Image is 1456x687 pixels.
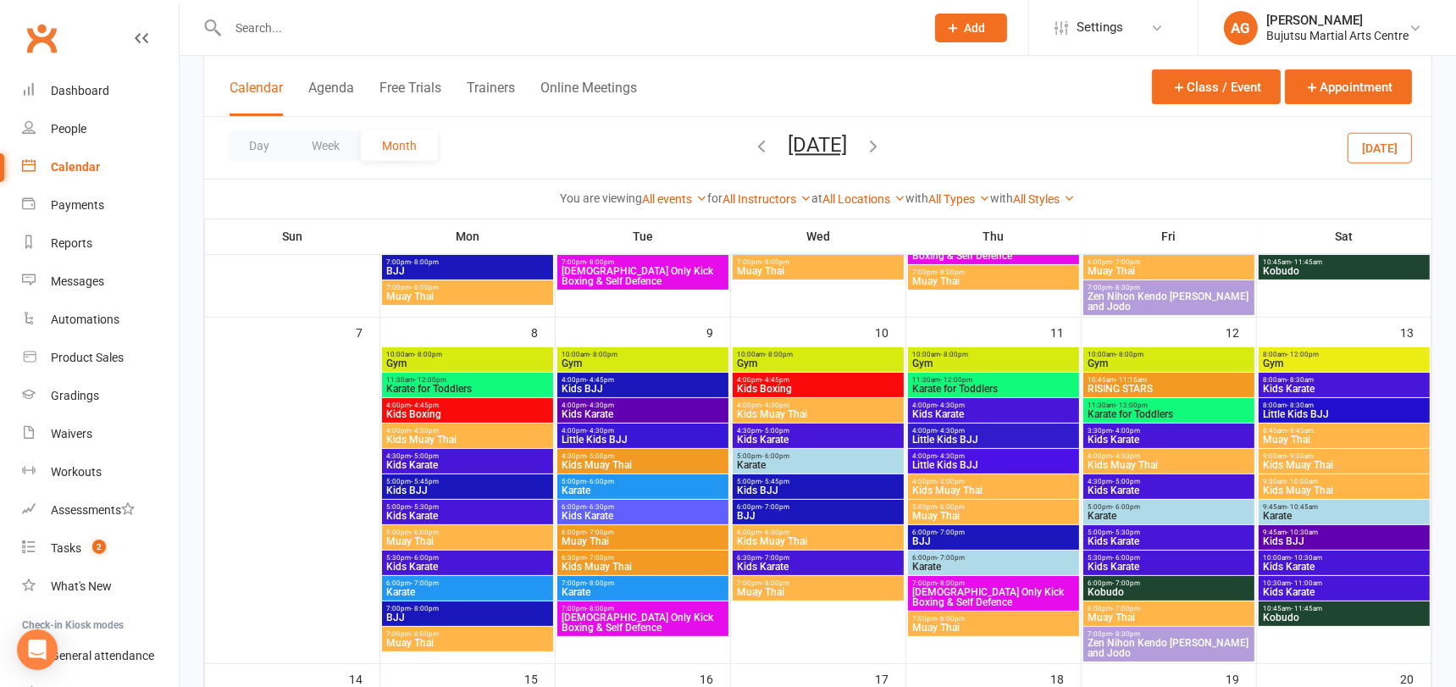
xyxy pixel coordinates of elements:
button: Week [291,130,361,161]
div: Payments [51,198,104,212]
span: - 8:00pm [765,351,793,358]
span: - 4:30pm [411,427,439,435]
span: - 11:00am [1291,579,1322,587]
span: Zen Nihon Kendo [PERSON_NAME] and Jodo [1087,291,1251,312]
div: Open Intercom Messenger [17,629,58,670]
span: 7:00pm [1087,284,1251,291]
span: 4:00pm [561,427,725,435]
span: Karate [385,587,550,597]
span: 4:00pm [385,402,550,409]
span: 5:30pm [1087,554,1251,562]
span: 9:30am [1262,478,1426,485]
div: Tasks [51,541,81,555]
th: Sun [205,219,380,254]
div: Automations [51,313,119,326]
span: - 4:30pm [586,427,614,435]
span: BJJ [911,536,1076,546]
span: - 8:30am [1287,402,1314,409]
div: AG [1224,11,1258,45]
span: - 12:00pm [1287,351,1319,358]
span: 6:00pm [1087,605,1251,612]
span: 5:00pm [1087,529,1251,536]
span: BJJ [736,511,900,521]
span: - 10:30am [1287,529,1318,536]
button: Month [361,130,438,161]
button: Calendar [230,80,283,116]
span: Karate for Toddlers [911,384,1076,394]
span: - 7:00pm [1112,579,1140,587]
div: 8 [531,318,555,346]
span: - 10:30am [1291,554,1322,562]
span: - 6:00pm [761,452,789,460]
span: 7:00pm [911,615,1076,623]
div: 7 [356,318,379,346]
span: - 8:00pm [937,269,965,276]
span: 5:00pm [385,478,550,485]
span: Gym [1262,358,1426,368]
span: 6:30pm [561,554,725,562]
span: 3:30pm [1087,427,1251,435]
span: 4:30pm [736,427,900,435]
span: - 6:00pm [1112,554,1140,562]
span: Kobudo [1262,612,1426,623]
span: Little Kids BJJ [911,460,1076,470]
span: 6:30pm [736,554,900,562]
span: 6:00pm [911,554,1076,562]
div: Workouts [51,465,102,479]
span: 6:00pm [1087,258,1251,266]
strong: with [991,191,1014,205]
span: Kids Karate [385,460,550,470]
div: Waivers [51,427,92,440]
a: Calendar [22,148,179,186]
span: Kids Karate [1087,435,1251,445]
span: 4:00pm [736,402,900,409]
span: Little Kids BJJ [561,435,725,445]
span: Muay Thai [1262,435,1426,445]
div: Messages [51,274,104,288]
span: Kids Muay Thai [1262,485,1426,496]
th: Tue [556,219,731,254]
a: General attendance kiosk mode [22,637,179,675]
span: 5:00pm [911,503,1076,511]
div: 10 [875,318,905,346]
span: - 8:00pm [940,351,968,358]
a: Automations [22,301,179,339]
div: Assessments [51,503,135,517]
div: 12 [1226,318,1256,346]
span: - 7:00pm [1112,258,1140,266]
span: Kids Boxing [385,409,550,419]
span: Kids BJJ [1262,536,1426,546]
span: Karate [1087,511,1251,521]
span: - 8:00pm [937,615,965,623]
span: - 8:00pm [937,579,965,587]
span: - 5:30pm [411,503,439,511]
span: 9:45am [1262,503,1426,511]
span: Kids Karate [911,409,1076,419]
span: 4:00pm [736,376,900,384]
span: - 9:30am [1287,452,1314,460]
span: - 10:00am [1287,478,1318,485]
span: Kids Muay Thai [1087,460,1251,470]
span: - 7:00pm [761,554,789,562]
span: - 8:00pm [761,579,789,587]
span: 9:00am [1262,452,1426,460]
span: 7:00pm [736,258,900,266]
span: - 6:30pm [761,529,789,536]
span: 7:00pm [561,258,725,266]
span: - 8:00pm [411,284,439,291]
span: 8:45am [1262,427,1426,435]
span: - 6:30pm [586,503,614,511]
button: Appointment [1285,69,1412,104]
th: Mon [380,219,556,254]
span: 7:00pm [385,258,550,266]
span: Muay Thai [736,266,900,276]
span: Gym [736,358,900,368]
span: Kids Muay Thai [385,435,550,445]
span: - 8:00pm [411,605,439,612]
span: - 8:30am [1287,376,1314,384]
span: Kids BJJ [736,485,900,496]
span: Little Kids BJJ [1262,409,1426,419]
span: Muay Thai [911,511,1076,521]
span: - 5:45pm [761,478,789,485]
th: Wed [731,219,906,254]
